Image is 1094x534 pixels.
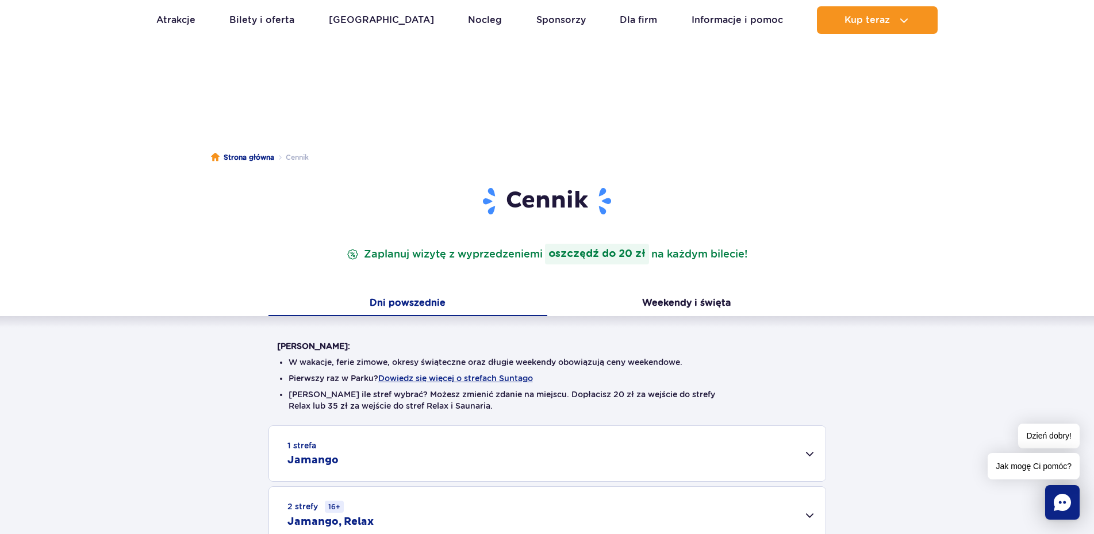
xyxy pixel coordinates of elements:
[325,501,344,513] small: 16+
[274,152,309,163] li: Cennik
[287,501,344,513] small: 2 strefy
[1045,485,1080,520] div: Chat
[211,152,274,163] a: Strona główna
[988,453,1080,479] span: Jak mogę Ci pomóc?
[289,372,806,384] li: Pierwszy raz w Parku?
[817,6,938,34] button: Kup teraz
[229,6,294,34] a: Bilety i oferta
[468,6,502,34] a: Nocleg
[329,6,434,34] a: [GEOGRAPHIC_DATA]
[536,6,586,34] a: Sponsorzy
[620,6,657,34] a: Dla firm
[277,341,350,351] strong: [PERSON_NAME]:
[156,6,195,34] a: Atrakcje
[289,389,806,412] li: [PERSON_NAME] ile stref wybrać? Możesz zmienić zdanie na miejscu. Dopłacisz 20 zł za wejście do s...
[287,515,374,529] h2: Jamango, Relax
[287,454,339,467] h2: Jamango
[289,356,806,368] li: W wakacje, ferie zimowe, okresy świąteczne oraz długie weekendy obowiązują ceny weekendowe.
[1018,424,1080,448] span: Dzień dobry!
[277,186,817,216] h1: Cennik
[545,244,649,264] strong: oszczędź do 20 zł
[344,244,750,264] p: Zaplanuj wizytę z wyprzedzeniem na każdym bilecie!
[268,292,547,316] button: Dni powszednie
[845,15,890,25] span: Kup teraz
[378,374,533,383] button: Dowiedz się więcej o strefach Suntago
[692,6,783,34] a: Informacje i pomoc
[547,292,826,316] button: Weekendy i święta
[287,440,316,451] small: 1 strefa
